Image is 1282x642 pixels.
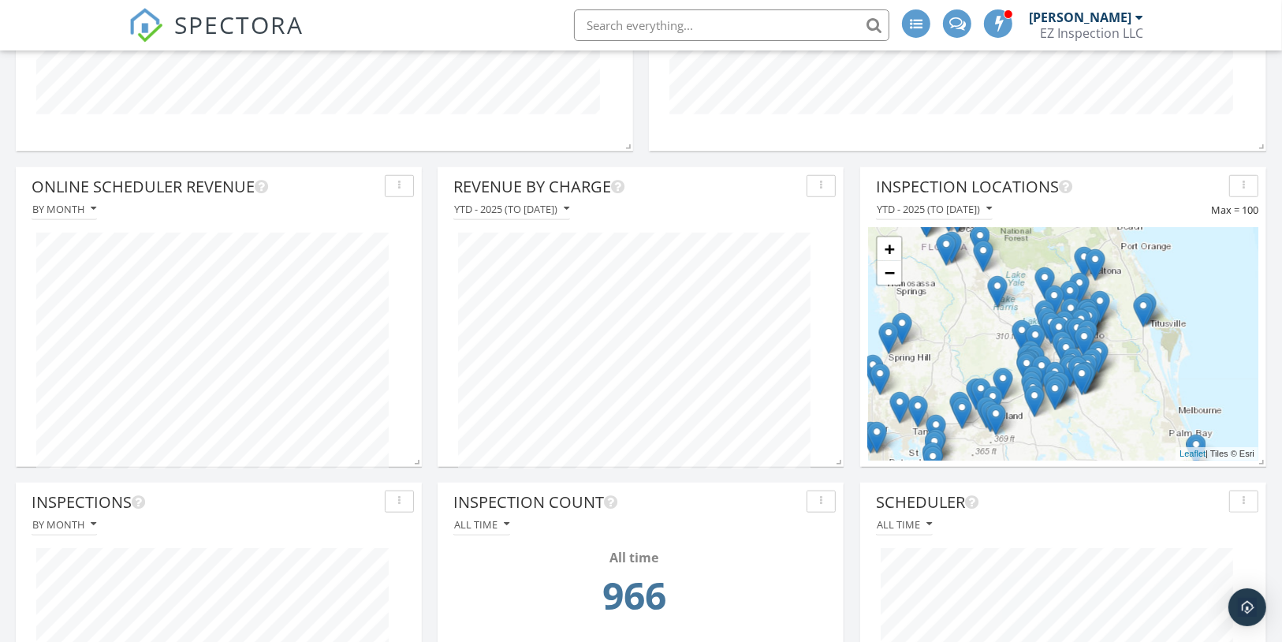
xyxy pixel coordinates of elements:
[32,203,96,215] div: By month
[129,8,163,43] img: The Best Home Inspection Software - Spectora
[32,199,97,220] button: By month
[174,8,304,41] span: SPECTORA
[453,175,800,199] div: Revenue By Charge
[876,199,993,220] button: YTD - 2025 (to [DATE])
[453,491,800,514] div: Inspection Count
[129,21,304,54] a: SPECTORA
[877,203,992,215] div: YTD - 2025 (to [DATE])
[574,9,889,41] input: Search everything...
[878,237,901,261] a: Zoom in
[32,514,97,536] button: By month
[1029,9,1131,25] div: [PERSON_NAME]
[454,203,569,215] div: YTD - 2025 (to [DATE])
[876,514,933,536] button: All time
[1040,25,1143,41] div: EZ Inspection LLC
[1176,447,1258,461] div: | Tiles © Esri
[454,519,509,530] div: All time
[453,514,510,536] button: All time
[32,519,96,530] div: By month
[32,175,378,199] div: Online Scheduler Revenue
[453,199,570,220] button: YTD - 2025 (to [DATE])
[1180,449,1206,458] a: Leaflet
[1211,203,1258,216] span: Max = 100
[878,261,901,285] a: Zoom out
[32,491,378,514] div: Inspections
[876,175,1223,199] div: Inspection Locations
[877,519,932,530] div: All time
[458,567,811,633] td: 966
[876,491,1223,514] div: Scheduler
[1228,588,1266,626] div: Open Intercom Messenger
[458,548,811,567] div: All time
